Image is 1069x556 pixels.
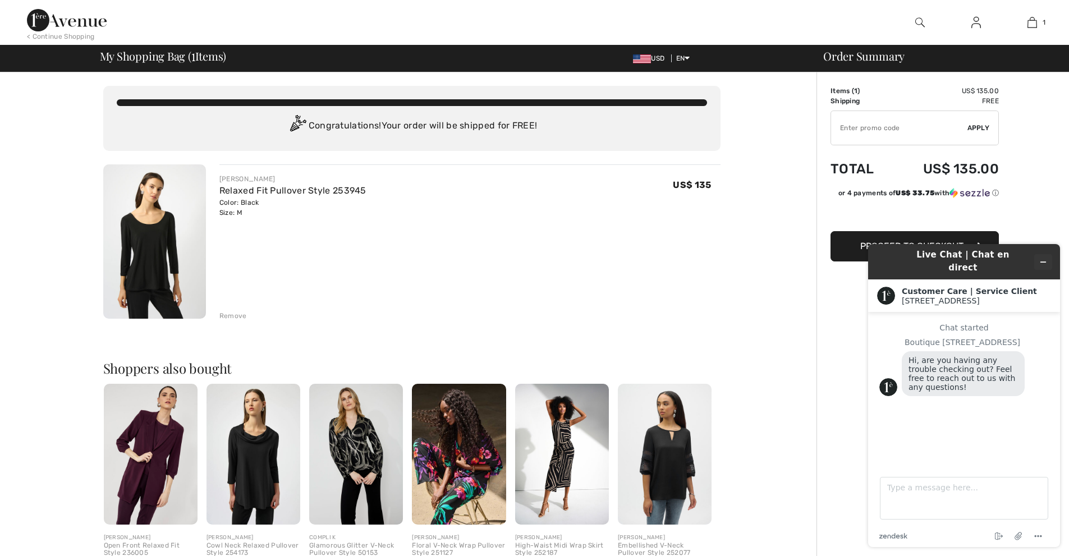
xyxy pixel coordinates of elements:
td: Free [892,96,999,106]
div: Color: Black Size: M [219,197,366,218]
img: Floral V-Neck Wrap Pullover Style 251127 [412,384,506,525]
td: US$ 135.00 [892,86,999,96]
div: or 4 payments ofUS$ 33.75withSezzle Click to learn more about Sezzle [831,188,999,202]
div: or 4 payments of with [838,188,999,198]
span: My Shopping Bag ( Items) [100,50,227,62]
td: US$ 135.00 [892,150,999,188]
span: US$ 135 [673,180,711,190]
div: Congratulations! Your order will be shipped for FREE! [117,115,707,137]
span: US$ 33.75 [896,189,934,197]
div: Order Summary [810,50,1062,62]
a: 1 [1004,16,1059,29]
div: [PERSON_NAME] [618,534,712,542]
img: My Bag [1027,16,1037,29]
div: COMPLI K [309,534,403,542]
img: High-Waist Midi Wrap Skirt Style 252187 [515,384,609,525]
a: Sign In [962,16,990,30]
span: 1 [1043,17,1045,27]
img: 1ère Avenue [27,9,107,31]
img: Sezzle [949,188,990,198]
span: 1 [191,48,195,62]
img: My Info [971,16,981,29]
div: Remove [219,311,247,321]
span: Apply [967,123,990,133]
div: [PERSON_NAME] [219,174,366,184]
span: USD [633,54,669,62]
img: Cowl Neck Relaxed Pullover Style 254173 [207,384,300,525]
iframe: Find more information here [859,235,1069,556]
span: EN [676,54,690,62]
td: Items ( ) [831,86,892,96]
span: Chat [25,8,48,18]
img: Embellished V-Neck Pullover Style 252077 [618,384,712,525]
img: Glamorous Glitter V-Neck Pullover Style 50153 [309,384,403,525]
div: [PERSON_NAME] [104,534,198,542]
div: < Continue Shopping [27,31,95,42]
img: Congratulation2.svg [286,115,309,137]
td: Shipping [831,96,892,106]
img: Relaxed Fit Pullover Style 253945 [103,164,206,319]
input: Promo code [831,111,967,145]
td: Total [831,150,892,188]
img: US Dollar [633,54,651,63]
button: Proceed to Checkout [831,231,999,261]
div: [PERSON_NAME] [515,534,609,542]
iframe: PayPal-paypal [831,202,999,227]
div: [PERSON_NAME] [412,534,506,542]
span: 1 [854,87,857,95]
img: Open Front Relaxed Fit Style 236005 [104,384,198,525]
a: Relaxed Fit Pullover Style 253945 [219,185,366,196]
div: [PERSON_NAME] [207,534,300,542]
img: search the website [915,16,925,29]
h2: Shoppers also bought [103,361,721,375]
